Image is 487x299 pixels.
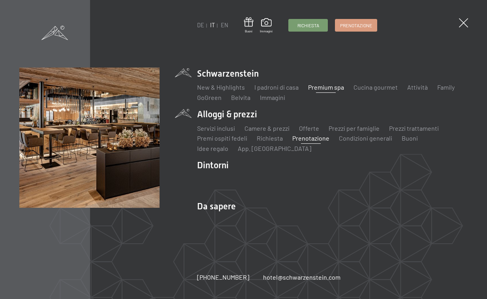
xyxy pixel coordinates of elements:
a: Buoni [244,17,253,34]
span: Richiesta [297,22,319,29]
a: Premi ospiti fedeli [197,134,247,142]
a: Attività [407,83,428,91]
span: Prenotazione [340,22,372,29]
a: DE [197,22,204,28]
a: Prenotazione [335,19,377,31]
a: App. [GEOGRAPHIC_DATA] [238,145,311,152]
a: [PHONE_NUMBER] [197,273,249,282]
a: Buoni [402,134,418,142]
a: Cucina gourmet [353,83,398,91]
a: Richiesta [289,19,327,31]
a: Family [437,83,455,91]
a: Condizioni generali [339,134,392,142]
span: [PHONE_NUMBER] [197,273,249,281]
a: I padroni di casa [254,83,299,91]
a: IT [210,22,215,28]
a: Richiesta [257,134,283,142]
a: Prezzi trattamenti [389,124,439,132]
a: Prezzi per famiglie [329,124,380,132]
a: Offerte [299,124,319,132]
a: Camere & prezzi [244,124,290,132]
span: Immagini [260,29,273,34]
a: hotel@schwarzenstein.com [263,273,340,282]
a: Prenotazione [292,134,329,142]
span: Buoni [244,29,253,34]
a: Servizi inclusi [197,124,235,132]
a: EN [221,22,228,28]
a: Immagini [260,94,285,101]
a: Idee regalo [197,145,228,152]
a: Immagini [260,18,273,33]
a: GoGreen [197,94,222,101]
a: Premium spa [308,83,344,91]
a: Belvita [231,94,250,101]
a: New & Highlights [197,83,245,91]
